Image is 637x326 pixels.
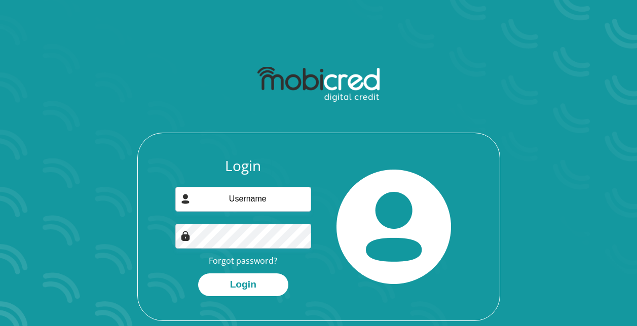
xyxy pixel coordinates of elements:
img: user-icon image [180,194,191,204]
img: mobicred logo [257,67,380,102]
a: Forgot password? [209,255,277,266]
img: Image [180,231,191,241]
h3: Login [175,157,311,175]
button: Login [198,273,288,296]
input: Username [175,187,311,212]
